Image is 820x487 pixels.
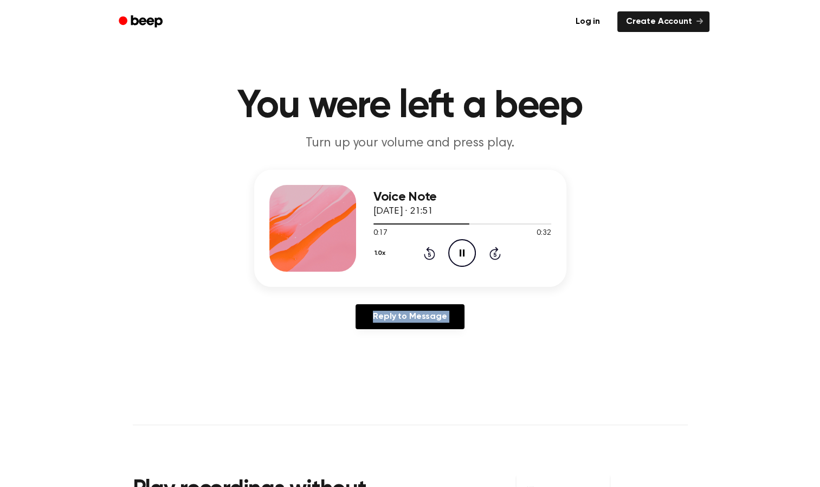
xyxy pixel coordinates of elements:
h3: Voice Note [373,190,551,204]
a: Reply to Message [356,304,464,329]
a: Beep [111,11,172,33]
h1: You were left a beep [133,87,688,126]
a: Log in [565,9,611,34]
span: 0:17 [373,228,388,239]
p: Turn up your volume and press play. [202,134,618,152]
span: [DATE] · 21:51 [373,207,433,216]
button: 1.0x [373,244,390,262]
a: Create Account [617,11,709,32]
span: 0:32 [537,228,551,239]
